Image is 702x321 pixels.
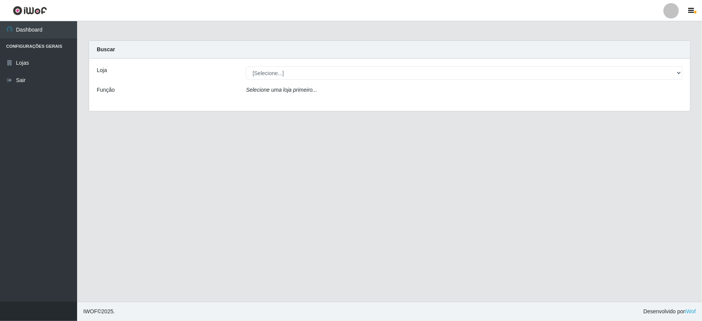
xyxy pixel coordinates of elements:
[83,308,115,316] span: © 2025 .
[246,87,317,93] i: Selecione uma loja primeiro...
[97,66,107,74] label: Loja
[97,86,115,94] label: Função
[97,46,115,52] strong: Buscar
[643,308,696,316] span: Desenvolvido por
[685,308,696,314] a: iWof
[13,6,47,15] img: CoreUI Logo
[83,308,98,314] span: IWOF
